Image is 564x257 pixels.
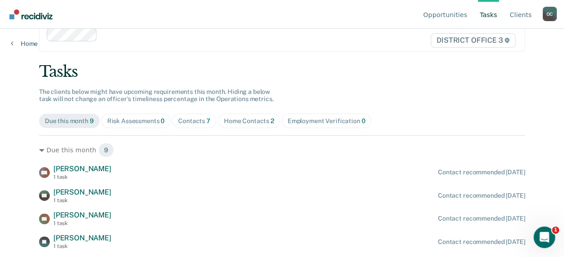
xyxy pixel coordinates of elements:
div: O C [542,7,557,21]
div: Contact recommended [DATE] [438,192,525,199]
a: Home [11,40,38,48]
div: 1 task [53,243,111,249]
span: 9 [90,117,94,124]
span: 1 [552,226,559,234]
button: Profile dropdown button [542,7,557,21]
div: Contact recommended [DATE] [438,215,525,222]
div: Due this month 9 [39,143,525,157]
div: Home Contacts [224,117,274,125]
img: Recidiviz [9,9,52,19]
span: The clients below might have upcoming requirements this month. Hiding a below task will not chang... [39,88,274,103]
div: Contact recommended [DATE] [438,238,525,246]
span: 9 [98,143,114,157]
iframe: Intercom live chat [533,226,555,248]
span: 0 [161,117,165,124]
span: [PERSON_NAME] [53,234,111,242]
span: [PERSON_NAME] [53,188,111,196]
span: 2 [271,117,274,124]
span: [PERSON_NAME] [53,164,111,173]
div: Due this month [45,117,94,125]
div: Contact recommended [DATE] [438,168,525,176]
div: 1 task [53,220,111,226]
div: Risk Assessments [107,117,165,125]
span: [PERSON_NAME] [53,211,111,219]
span: DISTRICT OFFICE 3 [431,33,516,48]
div: Employment Verification [288,117,366,125]
span: 0 [361,117,365,124]
div: 1 task [53,174,111,180]
div: 1 task [53,197,111,204]
div: Contacts [178,117,210,125]
div: Tasks [39,62,525,81]
span: 7 [206,117,210,124]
